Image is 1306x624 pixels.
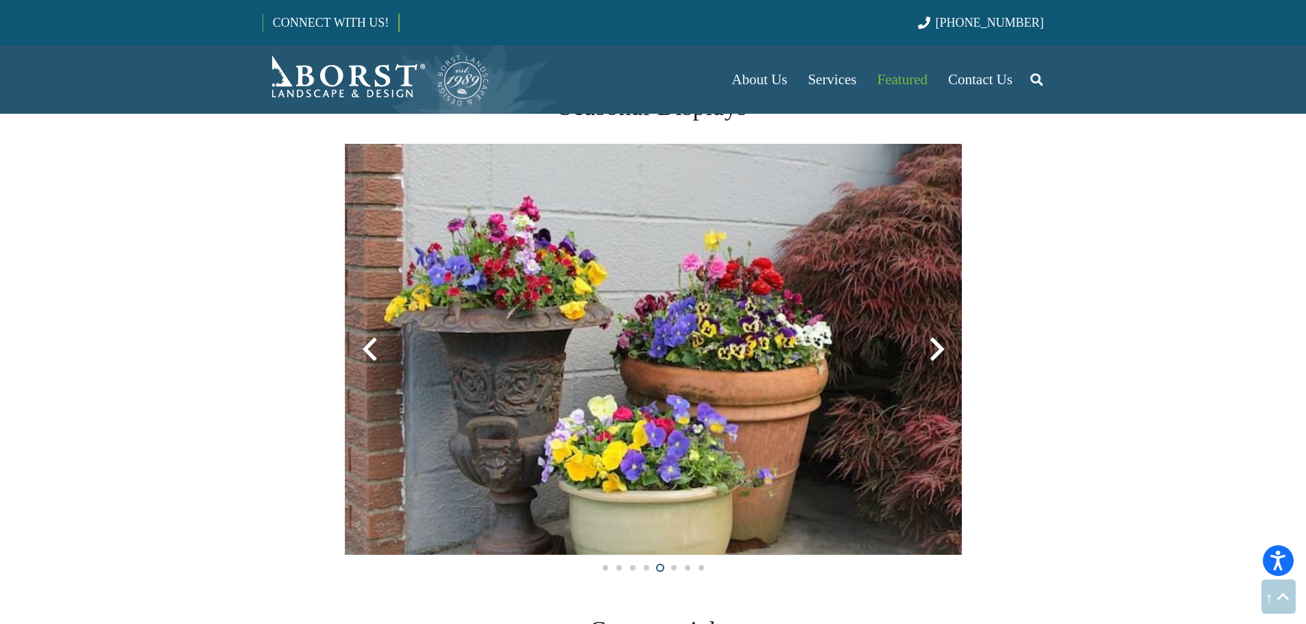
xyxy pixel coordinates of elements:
[938,45,1023,114] a: Contact Us
[936,16,1044,29] span: [PHONE_NUMBER]
[721,45,797,114] a: About Us
[808,71,856,88] span: Services
[1261,579,1296,614] a: Back to top
[948,71,1013,88] span: Contact Us
[263,52,490,107] a: Borst-Logo
[1023,62,1050,97] a: Search
[918,16,1043,29] a: [PHONE_NUMBER]
[345,144,962,555] img: spring-annuals-planting-guide
[731,71,787,88] span: About Us
[867,45,938,114] a: Featured
[263,6,398,39] a: CONNECT WITH US!
[797,45,867,114] a: Services
[878,71,928,88] span: Featured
